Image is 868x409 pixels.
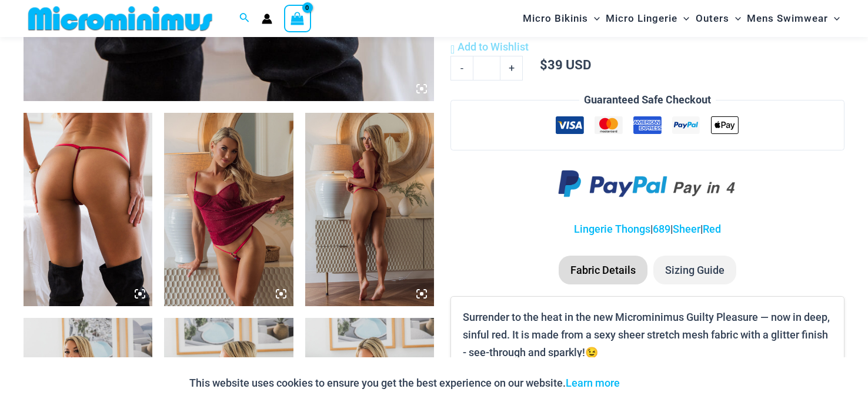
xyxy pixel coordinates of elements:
a: - [450,56,473,81]
button: Accept [629,369,679,397]
span: Micro Lingerie [606,4,677,33]
span: Outers [696,4,729,33]
li: Sizing Guide [653,256,736,285]
a: + [500,56,523,81]
img: Guilty Pleasures Red 689 Micro [24,113,152,306]
img: MM SHOP LOGO FLAT [24,5,217,32]
img: Guilty Pleasures Red 1260 Slip 689 Micro [305,113,434,306]
span: Menu Toggle [677,4,689,33]
a: Learn more [566,377,620,389]
a: Red [703,223,721,235]
legend: Guaranteed Safe Checkout [579,91,716,109]
p: This website uses cookies to ensure you get the best experience on our website. [189,374,620,392]
img: Guilty Pleasures Red 1260 Slip 689 Micro [164,113,293,306]
li: Fabric Details [559,256,647,285]
span: Menu Toggle [828,4,840,33]
a: Micro LingerieMenu ToggleMenu Toggle [603,4,692,33]
p: | | | [450,220,844,238]
p: Surrender to the heat in the new Microminimus Guilty Pleasure — now in deep, sinful red. It is ma... [463,309,832,361]
a: Search icon link [239,11,250,26]
a: Lingerie Thongs [574,223,650,235]
a: View Shopping Cart, empty [284,5,311,32]
nav: Site Navigation [518,2,844,35]
a: Micro BikinisMenu ToggleMenu Toggle [520,4,603,33]
a: Mens SwimwearMenu ToggleMenu Toggle [744,4,843,33]
span: Menu Toggle [588,4,600,33]
span: Micro Bikinis [523,4,588,33]
input: Product quantity [473,56,500,81]
a: Account icon link [262,14,272,24]
span: Mens Swimwear [747,4,828,33]
span: Menu Toggle [729,4,741,33]
a: Sheer [673,223,700,235]
a: 689 [653,223,670,235]
a: Add to Wishlist [450,38,529,56]
a: OutersMenu ToggleMenu Toggle [693,4,744,33]
bdi: 39 USD [540,56,591,73]
span: Add to Wishlist [458,41,529,53]
span: $ [540,56,547,73]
